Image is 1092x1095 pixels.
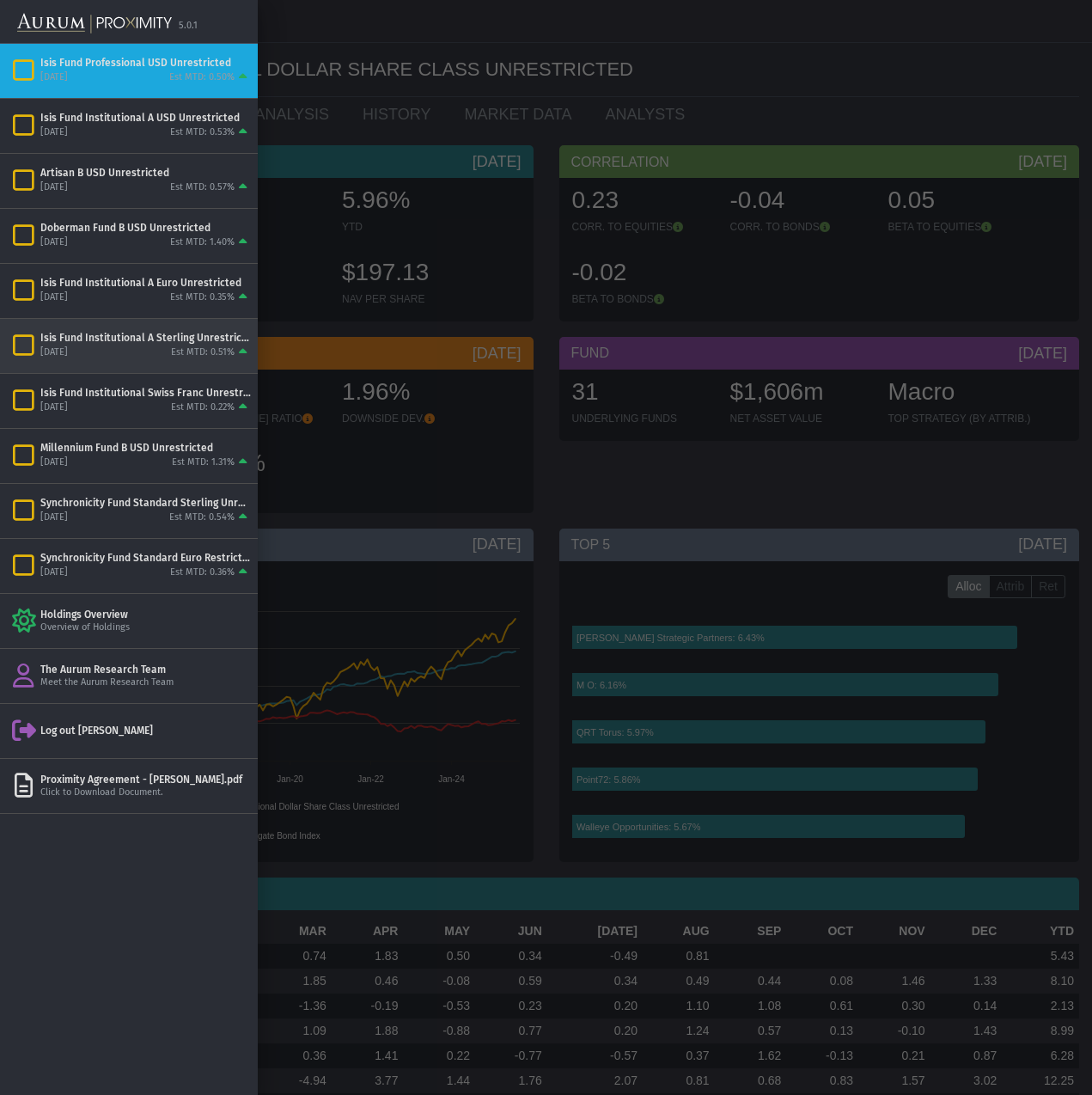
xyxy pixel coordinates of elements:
div: [DATE] [40,181,68,194]
div: Est MTD: 0.53% [170,126,235,139]
div: The Aurum Research Team [40,663,251,676]
div: Est MTD: 1.31% [172,456,235,469]
div: Synchronicity Fund Standard Euro Restricted [40,551,251,565]
div: [DATE] [40,71,68,84]
div: Est MTD: 0.35% [170,291,235,304]
div: [DATE] [40,126,68,139]
div: [DATE] [40,456,68,469]
div: Est MTD: 0.50% [169,71,235,84]
div: [DATE] [40,566,68,579]
div: Isis Fund Institutional Swiss Franc Unrestricted [40,386,251,400]
img: Aurum-Proximity%20white.svg [17,4,172,43]
div: Holdings Overview [40,608,251,621]
div: Meet the Aurum Research Team [40,676,251,689]
div: Log out [PERSON_NAME] [40,724,251,737]
div: [DATE] [40,401,68,414]
div: Isis Fund Institutional A USD Unrestricted [40,111,251,125]
div: [DATE] [40,346,68,359]
div: Est MTD: 0.22% [171,401,235,414]
div: Overview of Holdings [40,621,251,634]
div: Est MTD: 0.51% [171,346,235,359]
div: Isis Fund Professional USD Unrestricted [40,56,251,70]
div: [DATE] [40,236,68,249]
div: Proximity Agreement - [PERSON_NAME].pdf [40,773,251,786]
div: Millennium Fund B USD Unrestricted [40,441,251,455]
div: Click to Download Document. [40,786,251,799]
div: Est MTD: 0.57% [170,181,235,194]
div: Synchronicity Fund Standard Sterling Unrestricted [40,496,251,510]
div: Est MTD: 1.40% [170,236,235,249]
div: Est MTD: 0.36% [170,566,235,579]
div: Doberman Fund B USD Unrestricted [40,221,251,235]
div: Isis Fund Institutional A Euro Unrestricted [40,276,251,290]
div: Artisan B USD Unrestricted [40,166,251,180]
div: [DATE] [40,291,68,304]
div: 5.0.1 [179,20,198,33]
div: Isis Fund Institutional A Sterling Unrestricted [40,331,251,345]
div: Est MTD: 0.54% [169,511,235,524]
div: [DATE] [40,511,68,524]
